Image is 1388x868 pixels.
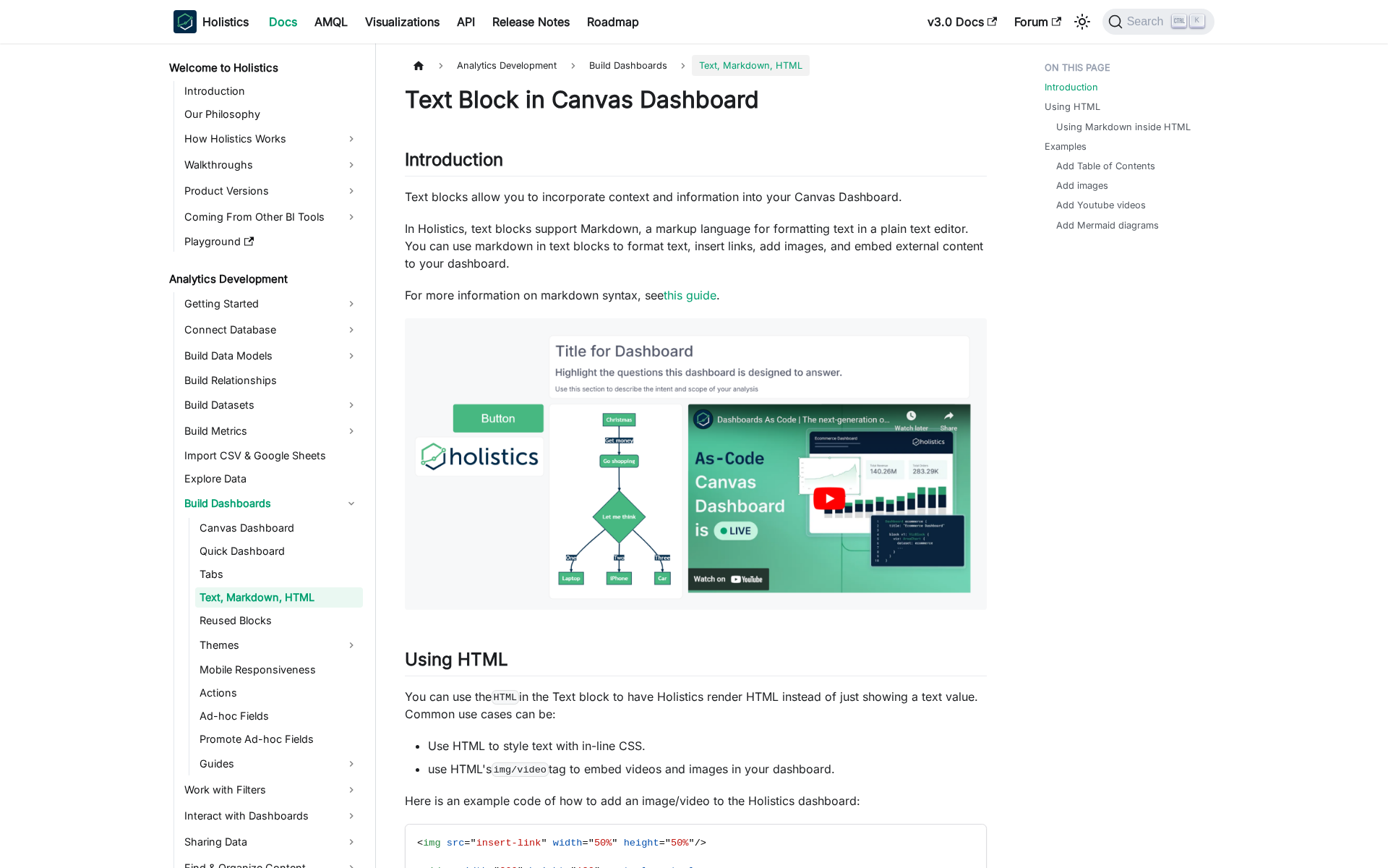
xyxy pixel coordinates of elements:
[1123,15,1173,28] span: Search
[405,286,987,304] p: For more information on markdown syntax, see .
[180,492,363,515] a: Build Dashboards
[1056,120,1191,134] a: Using Markdown inside HTML
[405,55,987,76] nav: Breadcrumbs
[1045,80,1098,94] a: Introduction
[405,85,987,114] h1: Text Block in Canvas Dashboard
[195,587,363,608] a: Text, Markdown, HTML
[1056,198,1146,212] a: Add Youtube videos
[624,838,659,848] span: height
[448,10,484,33] a: API
[195,660,363,680] a: Mobile Responsiveness
[659,838,665,848] span: =
[195,706,363,726] a: Ad-hoc Fields
[1056,218,1159,232] a: Add Mermaid diagrams
[195,564,363,584] a: Tabs
[541,838,547,848] span: "
[195,683,363,703] a: Actions
[405,318,987,610] img: reporting-intro-to-blocks-text-blocks
[428,760,987,778] li: use HTML's tag to embed videos and images in your dashboard.
[695,838,706,848] span: />
[476,838,541,848] span: insert-link
[1071,10,1094,33] button: Switch between dark and light mode (currently light mode)
[1056,159,1155,173] a: Add Table of Contents
[173,10,249,33] a: HolisticsHolistics
[1190,14,1204,27] kbd: K
[180,830,363,854] a: Sharing Data
[582,55,674,76] span: Build Dashboards
[405,688,987,723] p: You can use the in the Text block to have Holistics render HTML instead of just showing a text va...
[180,81,363,101] a: Introduction
[180,393,363,417] a: Build Datasets
[405,149,987,176] h2: Introduction
[180,778,363,801] a: Work with Filters
[180,153,363,176] a: Walkthroughs
[202,13,249,30] b: Holistics
[1102,9,1214,35] button: Search (Ctrl+K)
[1006,10,1070,33] a: Forum
[428,737,987,754] li: Use HTML to style text with in-line CSS.
[1056,179,1108,192] a: Add images
[260,10,306,33] a: Docs
[464,838,470,848] span: =
[1045,100,1100,114] a: Using HTML
[664,288,716,302] a: this guide
[588,838,594,848] span: "
[405,792,987,809] p: Here is an example code of how to add an image/video to the Holistics dashboard:
[180,127,363,150] a: How Holistics Works
[578,10,648,33] a: Roadmap
[405,649,987,676] h2: Using HTML
[180,205,363,229] a: Coming From Other BI Tools
[688,838,694,848] span: "
[492,762,549,777] code: img/video
[180,179,363,203] a: Product Versions
[180,420,363,443] a: Build Metrics
[165,58,363,78] a: Welcome to Holistics
[492,690,519,705] code: HTML
[306,10,356,33] a: AMQL
[484,10,578,33] a: Release Notes
[195,610,363,631] a: Reused Blocks
[180,318,363,341] a: Connect Database
[423,838,440,848] span: img
[919,10,1006,33] a: v3.0 Docs
[356,10,448,33] a: Visualizations
[165,269,363,289] a: Analytics Development
[450,55,564,76] span: Analytics Development
[195,634,363,657] a: Themes
[173,10,197,33] img: Holistics
[180,370,363,391] a: Build Relationships
[180,446,363,466] a: Import CSV & Google Sheets
[159,43,376,868] nav: Docs sidebar
[405,188,987,205] p: Text blocks allow you to incorporate context and information into your Canvas Dashboard.
[180,804,363,827] a: Interact with Dashboards
[405,220,987,272] p: In Holistics, text blocks support Markdown, a markup language for formatting text in a plain text...
[1045,140,1087,153] a: Examples
[612,838,617,848] span: "
[180,104,363,124] a: Our Philosophy
[180,292,363,315] a: Getting Started
[405,55,432,76] a: Home page
[195,752,363,775] a: Guides
[553,838,583,848] span: width
[470,838,476,848] span: "
[692,55,810,76] span: Text, Markdown, HTML
[447,838,464,848] span: src
[195,518,363,538] a: Canvas Dashboard
[665,838,671,848] span: "
[180,231,363,252] a: Playground
[195,541,363,561] a: Quick Dashboard
[417,838,423,848] span: <
[180,344,363,367] a: Build Data Models
[594,838,612,848] span: 50%
[195,729,363,749] a: Promote Ad-hoc Fields
[583,838,588,848] span: =
[180,469,363,489] a: Explore Data
[671,838,688,848] span: 50%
